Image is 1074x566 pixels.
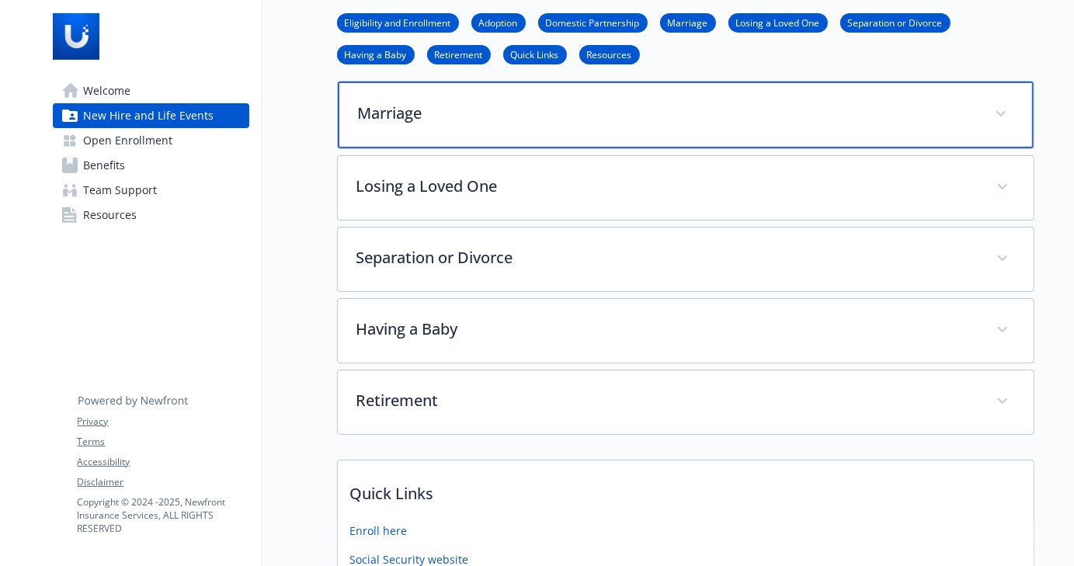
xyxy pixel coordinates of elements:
a: Welcome [53,78,249,103]
a: Team Support [53,178,249,203]
span: Resources [84,203,137,227]
a: Adoption [471,15,526,30]
a: Eligibility and Enrollment [337,15,459,30]
a: Retirement [427,47,491,61]
a: Open Enrollment [53,128,249,153]
div: Separation or Divorce [338,227,1034,291]
p: Marriage [358,102,976,125]
span: New Hire and Life Events [84,103,214,128]
span: Open Enrollment [84,128,173,153]
a: Domestic Partnership [538,15,648,30]
div: Losing a Loved One [338,156,1034,220]
p: Losing a Loved One [356,175,978,198]
a: Having a Baby [337,47,415,61]
a: Quick Links [503,47,567,61]
span: Team Support [84,178,158,203]
a: Disclaimer [78,475,249,489]
a: Marriage [660,15,716,30]
a: Losing a Loved One [728,15,828,30]
a: Enroll here [350,523,408,539]
p: Retirement [356,389,978,412]
a: Benefits [53,153,249,178]
a: Resources [579,47,640,61]
div: Having a Baby [338,299,1034,363]
p: Separation or Divorce [356,246,978,269]
span: Benefits [84,153,126,178]
p: Having a Baby [356,318,978,341]
a: Accessibility [78,455,249,469]
p: Copyright © 2024 - 2025 , Newfront Insurance Services, ALL RIGHTS RESERVED [78,495,249,535]
a: Resources [53,203,249,227]
a: Separation or Divorce [840,15,951,30]
p: Quick Links [338,460,1034,518]
div: Marriage [338,82,1034,148]
div: Retirement [338,370,1034,434]
a: Terms [78,435,249,449]
a: Privacy [78,415,249,429]
span: Welcome [84,78,131,103]
a: New Hire and Life Events [53,103,249,128]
